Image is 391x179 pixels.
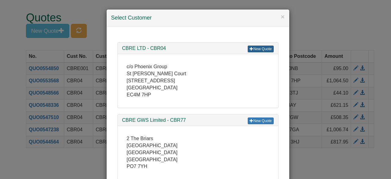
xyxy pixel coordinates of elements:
[127,143,178,148] span: [GEOGRAPHIC_DATA]
[248,117,273,124] a: New Quote
[127,157,178,162] span: [GEOGRAPHIC_DATA]
[127,64,167,69] span: c/o Phoenix Group
[122,117,274,123] h3: CBRE GWS Limited - CBR77
[127,71,186,76] span: St [PERSON_NAME] Court
[127,78,175,83] span: [STREET_ADDRESS]
[127,136,153,141] span: 2 The Briars
[127,150,178,155] span: [GEOGRAPHIC_DATA]
[111,14,285,22] h4: Select Customer
[122,46,274,51] h3: CBRE LTD - CBR04
[281,13,284,20] button: ×
[127,164,148,169] span: PO7 7YH
[248,46,273,52] a: New Quote
[127,85,178,90] span: [GEOGRAPHIC_DATA]
[127,92,151,97] span: EC4M 7HP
